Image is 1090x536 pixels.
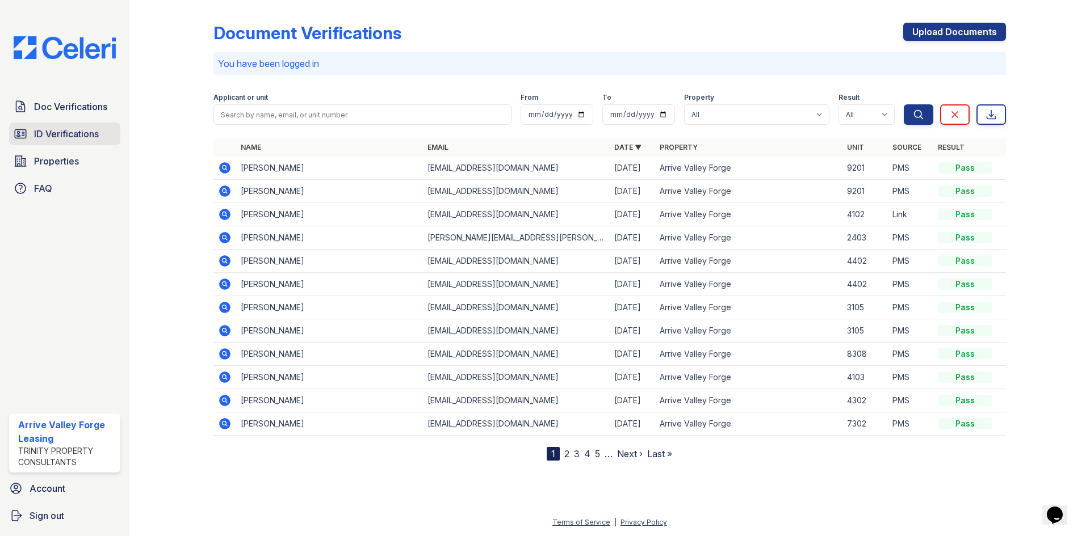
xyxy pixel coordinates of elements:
td: 4302 [842,389,888,412]
td: [DATE] [610,157,655,180]
td: 9201 [842,157,888,180]
td: Link [888,203,933,226]
td: Arrive Valley Forge [655,366,842,389]
div: Pass [938,395,992,406]
td: [PERSON_NAME] [236,157,423,180]
span: FAQ [34,182,52,195]
div: Pass [938,209,992,220]
a: Next › [617,448,643,459]
td: Arrive Valley Forge [655,389,842,412]
a: 3 [574,448,580,459]
td: [PERSON_NAME][EMAIL_ADDRESS][PERSON_NAME][DOMAIN_NAME] [423,226,610,250]
td: PMS [888,157,933,180]
td: PMS [888,250,933,273]
td: [EMAIL_ADDRESS][DOMAIN_NAME] [423,203,610,226]
a: Unit [847,143,864,151]
td: PMS [888,412,933,436]
a: Last » [647,448,672,459]
div: Pass [938,255,992,267]
a: Property [660,143,698,151]
div: Document Verifications [213,23,401,43]
span: … [605,447,613,461]
span: Sign out [30,509,64,522]
td: [EMAIL_ADDRESS][DOMAIN_NAME] [423,157,610,180]
p: You have been logged in [218,57,1001,70]
a: Privacy Policy [621,518,667,526]
td: 8308 [842,343,888,366]
td: Arrive Valley Forge [655,412,842,436]
label: To [602,93,611,102]
div: Pass [938,325,992,336]
td: PMS [888,366,933,389]
label: Property [684,93,714,102]
a: 5 [595,448,600,459]
span: Properties [34,154,79,168]
td: [EMAIL_ADDRESS][DOMAIN_NAME] [423,273,610,296]
td: PMS [888,180,933,203]
td: [PERSON_NAME] [236,273,423,296]
iframe: chat widget [1042,491,1079,525]
a: Source [892,143,921,151]
td: Arrive Valley Forge [655,180,842,203]
td: 4402 [842,273,888,296]
td: [DATE] [610,250,655,273]
td: 4402 [842,250,888,273]
div: Trinity Property Consultants [18,445,116,468]
td: [PERSON_NAME] [236,319,423,343]
div: Pass [938,302,992,313]
td: Arrive Valley Forge [655,296,842,319]
td: 3105 [842,296,888,319]
td: Arrive Valley Forge [655,226,842,250]
td: [PERSON_NAME] [236,412,423,436]
div: Pass [938,232,992,243]
td: 9201 [842,180,888,203]
td: [PERSON_NAME] [236,250,423,273]
label: Applicant or unit [213,93,268,102]
span: Doc Verifications [34,100,107,113]
td: PMS [888,319,933,343]
td: [PERSON_NAME] [236,226,423,250]
td: Arrive Valley Forge [655,203,842,226]
a: Terms of Service [552,518,610,526]
a: Properties [9,150,120,172]
div: Pass [938,162,992,174]
a: ID Verifications [9,123,120,145]
td: [EMAIL_ADDRESS][DOMAIN_NAME] [423,319,610,343]
a: Result [938,143,965,151]
td: PMS [888,343,933,366]
label: Result [839,93,860,102]
span: ID Verifications [34,127,99,141]
a: Sign out [5,504,125,527]
a: Email [427,143,448,151]
a: Doc Verifications [9,95,120,118]
span: Account [30,482,65,495]
td: [EMAIL_ADDRESS][DOMAIN_NAME] [423,250,610,273]
td: 7302 [842,412,888,436]
td: [DATE] [610,343,655,366]
td: Arrive Valley Forge [655,273,842,296]
td: [EMAIL_ADDRESS][DOMAIN_NAME] [423,296,610,319]
td: 4103 [842,366,888,389]
div: | [614,518,617,526]
td: [PERSON_NAME] [236,203,423,226]
td: [DATE] [610,203,655,226]
td: PMS [888,273,933,296]
td: [EMAIL_ADDRESS][DOMAIN_NAME] [423,343,610,366]
td: Arrive Valley Forge [655,319,842,343]
a: 2 [564,448,569,459]
td: Arrive Valley Forge [655,157,842,180]
div: Pass [938,278,992,290]
td: [EMAIL_ADDRESS][DOMAIN_NAME] [423,366,610,389]
input: Search by name, email, or unit number [213,104,512,125]
td: [PERSON_NAME] [236,343,423,366]
a: FAQ [9,177,120,200]
img: CE_Logo_Blue-a8612792a0a2168367f1c8372b55b34899dd931a85d93a1a3d3e32e68fde9ad4.png [5,36,125,59]
td: [EMAIL_ADDRESS][DOMAIN_NAME] [423,412,610,436]
td: PMS [888,389,933,412]
a: 4 [584,448,590,459]
div: 1 [547,447,560,461]
a: Account [5,477,125,500]
a: Name [241,143,261,151]
td: 2403 [842,226,888,250]
div: Arrive Valley Forge Leasing [18,418,116,445]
